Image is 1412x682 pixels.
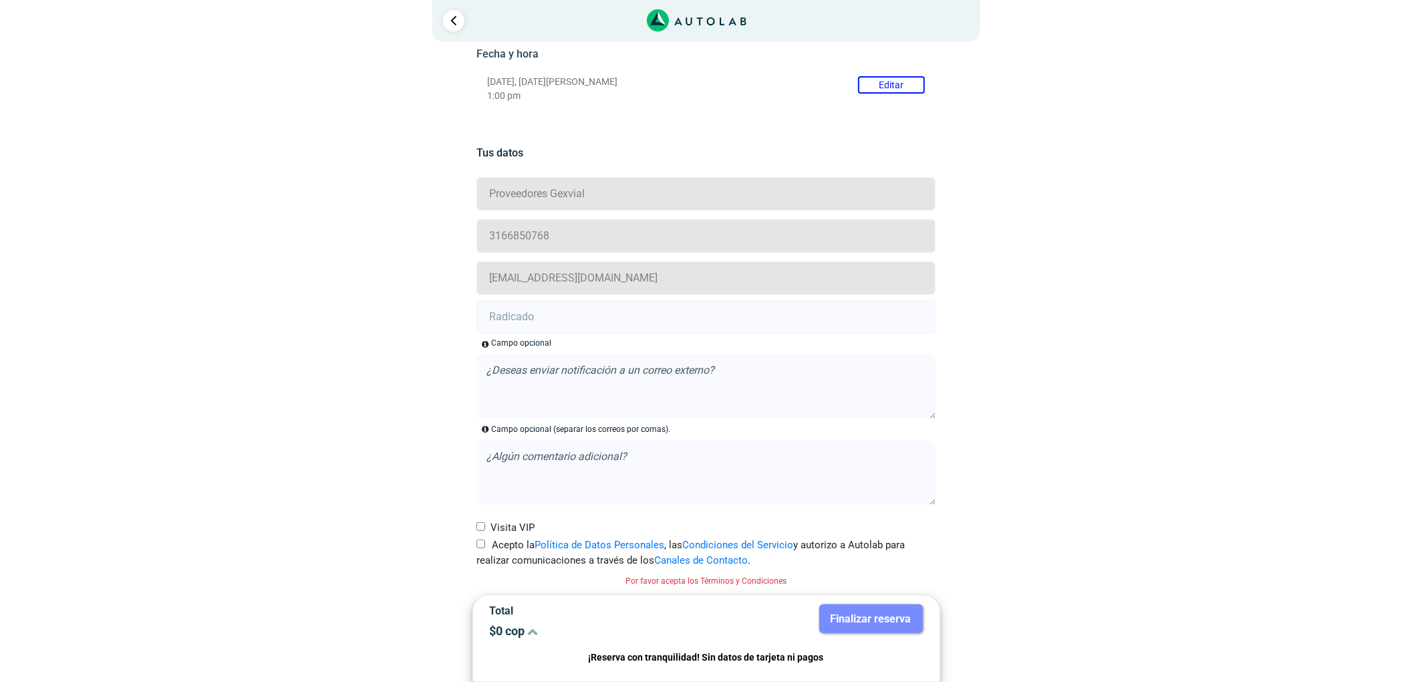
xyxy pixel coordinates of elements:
p: 1:00 pm [487,90,925,102]
input: Celular [476,219,936,253]
a: Condiciones del Servicio [682,539,793,551]
p: Total [490,604,696,617]
div: Campo opcional [491,337,551,349]
button: Finalizar reserva [819,604,923,633]
p: Campo opcional (separar los correos por comas). [491,423,670,435]
p: ¡Reserva con tranquilidad! Sin datos de tarjeta ni pagos [490,650,923,665]
a: Canales de Contacto [654,554,748,566]
small: Por favor acepta los Términos y Condiciones [625,576,787,586]
a: Política de Datos Personales [535,539,664,551]
h5: Tus datos [476,146,936,159]
a: Ir al paso anterior [443,10,464,31]
label: Acepto la , las y autorizo a Autolab para realizar comunicaciones a través de los . [476,538,936,568]
label: Visita VIP [476,520,535,536]
input: Nombre y apellido [476,177,936,211]
input: Visita VIP [476,522,485,531]
button: Editar [858,76,925,94]
p: $ 0 cop [490,624,696,638]
input: Correo electrónico [476,261,936,295]
p: [DATE], [DATE][PERSON_NAME] [487,76,925,88]
a: Link al sitio de autolab [647,13,746,26]
h5: Fecha y hora [476,47,936,60]
input: Radicado [476,300,936,334]
input: Acepto laPolítica de Datos Personales, lasCondiciones del Servicioy autorizo a Autolab para reali... [476,540,485,548]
